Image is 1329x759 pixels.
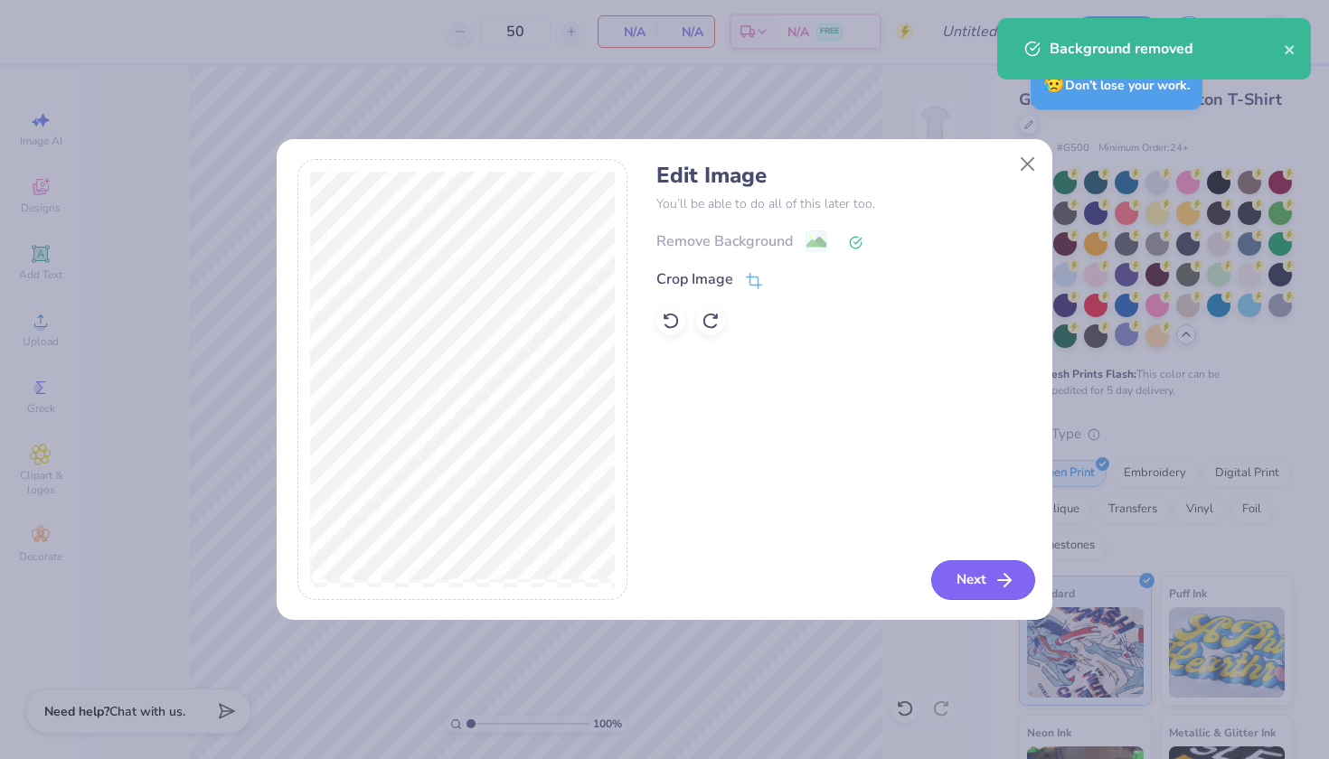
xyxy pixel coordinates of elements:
button: Close [1011,146,1045,181]
button: close [1284,38,1296,60]
button: Next [931,560,1035,600]
h4: Edit Image [656,163,1032,189]
p: You’ll be able to do all of this later too. [656,194,1032,213]
div: Crop Image [656,268,733,290]
div: Background removed [1050,38,1284,60]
